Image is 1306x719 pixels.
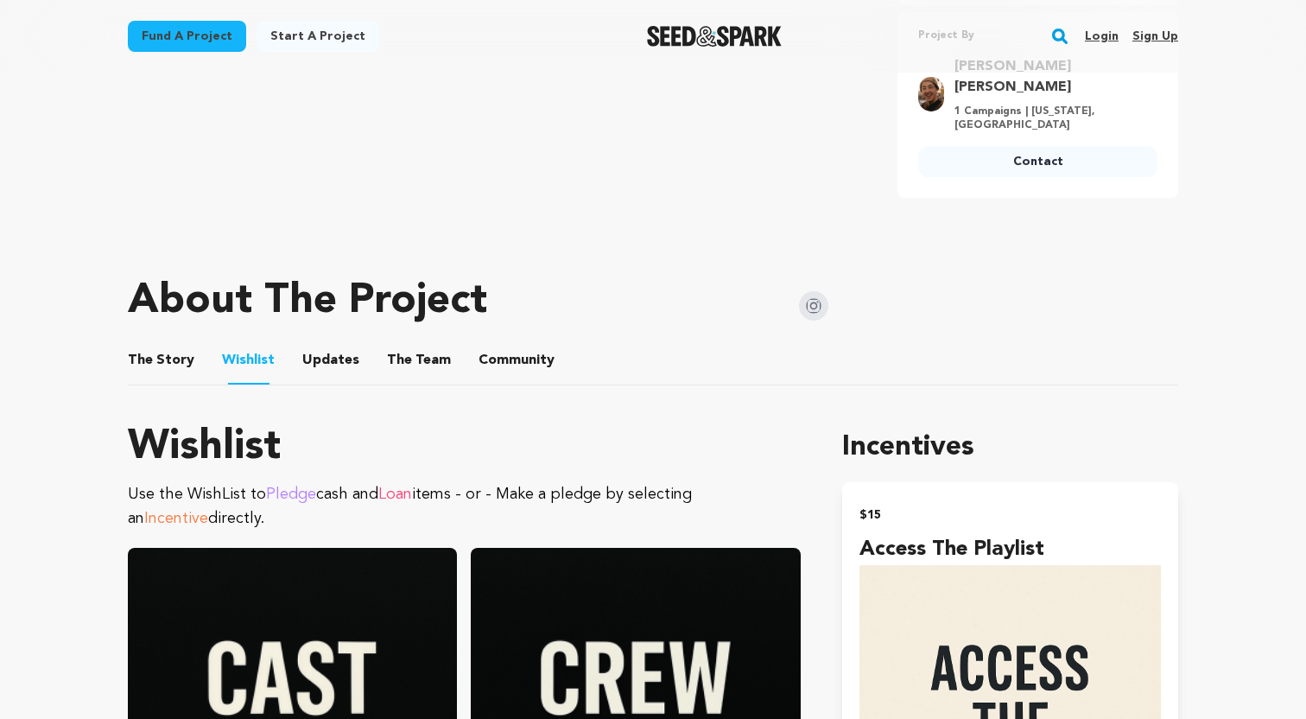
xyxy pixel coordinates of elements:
h2: $15 [859,503,1161,527]
p: Use the WishList to cash and items - or - Make a pledge by selecting an directly. [128,482,801,531]
h4: Access the Playlist [859,534,1161,565]
span: Community [479,350,555,371]
img: c2b7fc1e64f2ce17.png [918,77,944,111]
a: Seed&Spark Homepage [647,26,783,47]
span: Pledge [266,487,316,502]
a: Start a project [257,21,379,52]
a: Fund a project [128,21,246,52]
span: Loan [378,487,412,502]
span: Updates [302,350,359,371]
h1: Wishlist [128,427,801,468]
h1: About The Project [128,281,487,322]
img: Seed&Spark Instagram Icon [799,291,828,321]
span: Incentive [144,511,208,526]
img: Seed&Spark Logo Dark Mode [647,26,783,47]
a: Login [1085,22,1119,50]
span: Story [128,350,194,371]
span: Team [387,350,451,371]
span: The [128,350,153,371]
span: Wishlist [222,350,275,371]
p: 1 Campaigns | [US_STATE], [GEOGRAPHIC_DATA] [954,105,1147,132]
a: Sign up [1132,22,1178,50]
h1: Incentives [842,427,1178,468]
a: Goto Tyler Patrick Jones profile [954,56,1147,98]
span: The [387,350,412,371]
a: Contact [918,146,1157,177]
